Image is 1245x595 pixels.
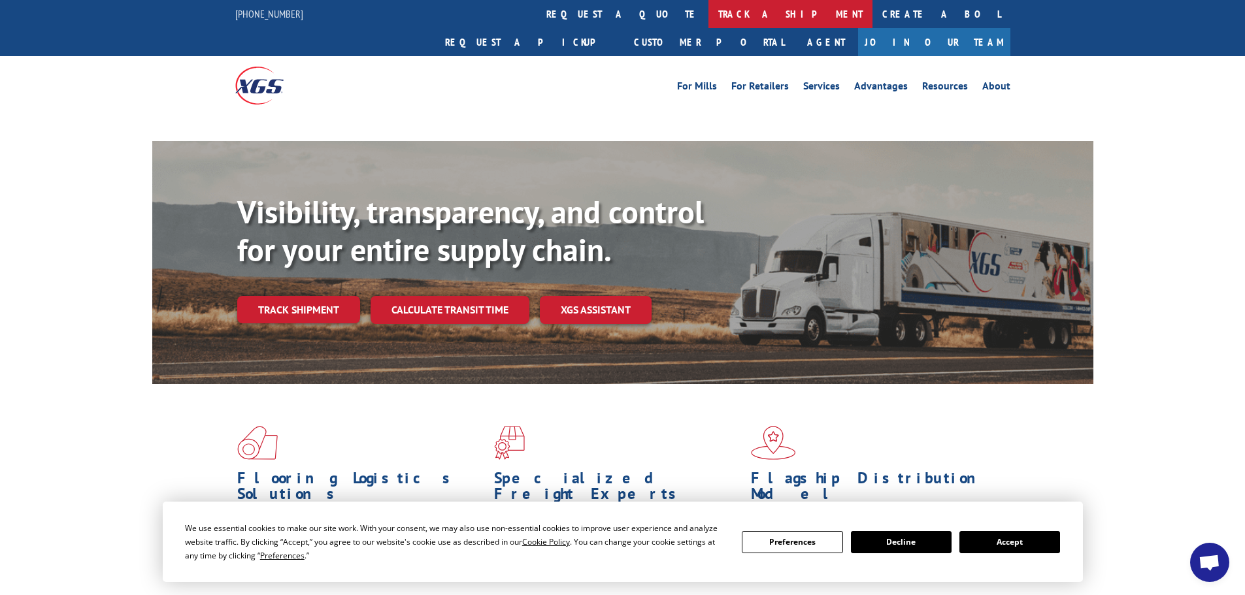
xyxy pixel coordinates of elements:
a: Join Our Team [858,28,1010,56]
h1: Flooring Logistics Solutions [237,470,484,508]
button: Preferences [742,531,842,553]
a: About [982,81,1010,95]
a: Agent [794,28,858,56]
a: Advantages [854,81,908,95]
img: xgs-icon-flagship-distribution-model-red [751,426,796,460]
img: xgs-icon-total-supply-chain-intelligence-red [237,426,278,460]
a: Calculate transit time [371,296,529,324]
a: Resources [922,81,968,95]
img: xgs-icon-focused-on-flooring-red [494,426,525,460]
button: Accept [959,531,1060,553]
a: For Mills [677,81,717,95]
span: Cookie Policy [522,536,570,547]
div: Open chat [1190,543,1229,582]
a: For Retailers [731,81,789,95]
a: Customer Portal [624,28,794,56]
div: Cookie Consent Prompt [163,502,1083,582]
h1: Flagship Distribution Model [751,470,998,508]
a: [PHONE_NUMBER] [235,7,303,20]
a: Request a pickup [435,28,624,56]
a: XGS ASSISTANT [540,296,652,324]
a: Services [803,81,840,95]
a: Track shipment [237,296,360,323]
button: Decline [851,531,952,553]
div: We use essential cookies to make our site work. With your consent, we may also use non-essential ... [185,521,726,562]
span: Preferences [260,550,305,561]
b: Visibility, transparency, and control for your entire supply chain. [237,191,704,270]
h1: Specialized Freight Experts [494,470,741,508]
